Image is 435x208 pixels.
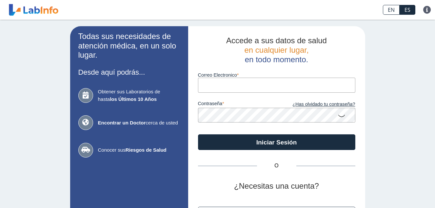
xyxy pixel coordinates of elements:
label: Correo Electronico [198,72,355,78]
h3: Desde aquí podrás... [78,68,180,76]
h2: ¿Necesitas una cuenta? [198,181,355,191]
b: los Últimos 10 Años [110,96,157,102]
button: Iniciar Sesión [198,134,355,150]
b: Encontrar un Doctor [98,120,146,125]
span: Conocer sus [98,146,180,154]
span: en todo momento. [245,55,308,64]
span: Accede a sus datos de salud [226,36,327,45]
span: O [257,162,296,170]
label: contraseña [198,101,277,108]
a: EN [383,5,400,15]
span: cerca de usted [98,119,180,127]
h2: Todas sus necesidades de atención médica, en un solo lugar. [78,32,180,60]
a: ES [400,5,415,15]
span: en cualquier lugar, [244,46,308,54]
b: Riesgos de Salud [126,147,167,153]
a: ¿Has olvidado tu contraseña? [277,101,355,108]
span: Obtener sus Laboratorios de hasta [98,88,180,103]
